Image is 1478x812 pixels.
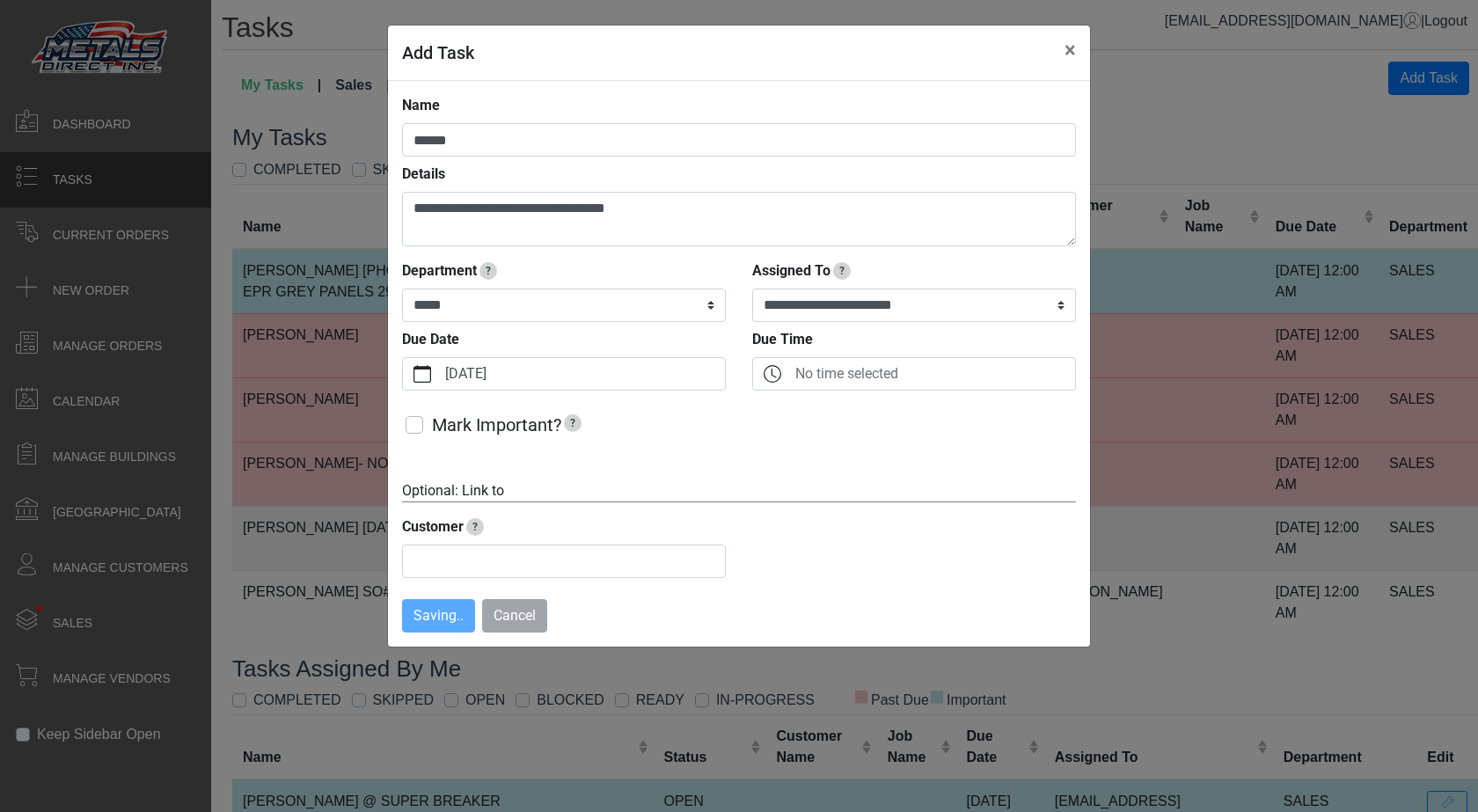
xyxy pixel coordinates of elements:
[833,262,851,280] span: Track who this task is assigned to
[402,262,477,279] strong: Department
[764,365,781,383] svg: clock
[402,599,475,633] button: Saving..
[402,480,1076,502] div: Optional: Link to
[403,358,442,390] button: calendar
[1050,26,1090,75] button: Close
[402,165,445,182] strong: Details
[413,607,464,624] span: Saving..
[792,358,1075,390] label: No time selected
[402,97,440,113] strong: Name
[752,262,830,279] strong: Assigned To
[402,331,459,347] strong: Due Date
[479,262,497,280] span: Selecting a department will automatically assign to an employee in that department
[402,40,474,66] h5: Add Task
[432,412,584,438] label: Mark Important?
[466,518,484,536] span: Start typing to pull up a list of customers. You must select a customer from the list.
[413,365,431,383] svg: calendar
[402,518,464,535] strong: Customer
[752,331,813,347] strong: Due Time
[753,358,792,390] button: clock
[564,414,582,432] span: Marking a task as important will make it show up at the top of task lists
[482,599,547,633] button: Cancel
[442,358,725,390] label: [DATE]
